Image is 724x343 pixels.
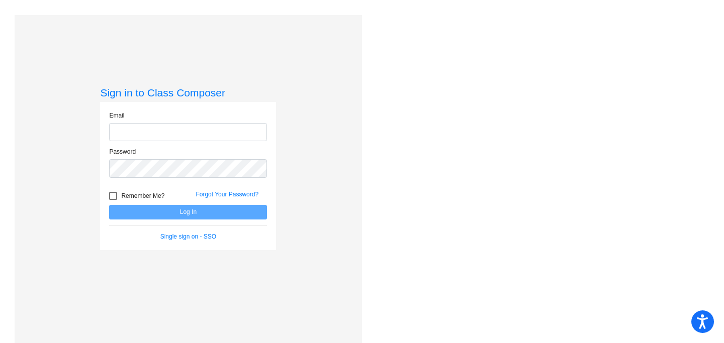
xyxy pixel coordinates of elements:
[109,205,267,219] button: Log In
[160,233,216,240] a: Single sign on - SSO
[109,147,136,156] label: Password
[100,86,276,99] h3: Sign in to Class Composer
[121,190,164,202] span: Remember Me?
[196,191,258,198] a: Forgot Your Password?
[109,111,124,120] label: Email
